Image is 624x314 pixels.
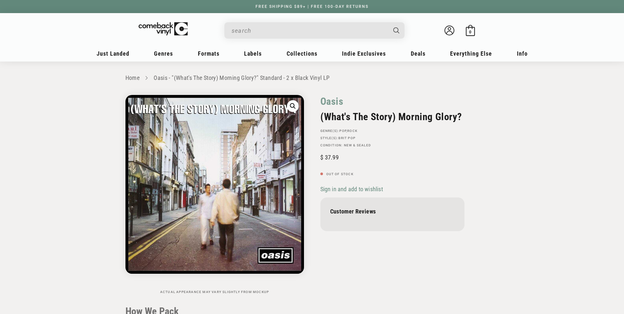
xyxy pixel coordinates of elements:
[224,22,405,39] div: Search
[411,50,425,57] span: Deals
[154,50,173,57] span: Genres
[347,129,357,133] a: Rock
[320,111,464,122] h2: (What's The Story) Morning Glory?
[249,4,375,9] a: FREE SHIPPING $89+ | FREE 100-DAY RETURNS
[320,172,464,176] p: Out of stock
[320,154,339,161] span: 37.99
[320,143,464,147] p: Condition: New & Sealed
[320,186,383,193] span: Sign in and add to wishlist
[154,74,330,81] a: Oasis - "(What's The Story) Morning Glory?" Standard - 2 x Black Vinyl LP
[125,74,140,81] a: Home
[320,129,464,133] p: GENRE(S): ,
[338,136,355,140] a: Brit Pop
[320,185,385,193] button: Sign in and add to wishlist
[244,50,262,57] span: Labels
[517,50,528,57] span: Info
[330,208,455,215] p: Customer Reviews
[125,290,304,294] p: Actual appearance may vary slightly from mockup
[469,29,471,34] span: 0
[125,73,499,83] nav: breadcrumbs
[320,154,323,161] span: $
[287,50,317,57] span: Collections
[125,95,304,294] media-gallery: Gallery Viewer
[342,50,386,57] span: Indie Exclusives
[198,50,219,57] span: Formats
[97,50,129,57] span: Just Landed
[320,136,464,140] p: STYLE(S):
[339,129,346,133] a: Pop
[388,22,405,39] button: Search
[450,50,492,57] span: Everything Else
[232,24,387,37] input: search
[320,95,344,108] a: Oasis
